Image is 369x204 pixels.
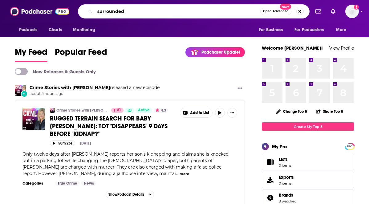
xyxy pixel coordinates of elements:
img: Crime Stories with Nancy Grace [15,85,26,96]
a: 81 [111,108,124,113]
img: User Profile [345,5,359,18]
span: Exports [264,176,276,184]
img: RUGGED TERRAIN SEARCH FOR BABY EMMANUEL: TOT "DISAPPEARS" 9 DAYS BEFORE "KIDNAP?" [22,108,45,130]
span: For Podcasters [294,26,324,34]
button: Open AdvancedNew [260,8,291,15]
a: Show notifications dropdown [328,6,338,17]
a: My Feed [15,47,47,62]
span: 81 [117,107,121,113]
button: Change Top 8 [273,108,311,115]
button: open menu [69,24,103,36]
span: Exports [279,174,294,180]
a: New Releases & Guests Only [15,68,96,75]
span: 0 items [279,163,291,168]
span: Lists [264,158,276,166]
button: 4.3 [154,108,168,113]
input: Search podcasts, credits, & more... [95,6,260,16]
p: Podchaser Update! [201,50,240,55]
span: Brands [279,192,293,198]
span: Monitoring [73,26,95,34]
a: Brands [264,194,276,202]
span: ... [176,171,179,176]
a: View Profile [329,45,354,51]
button: Share Top 8 [316,105,343,117]
a: News [81,181,96,186]
a: Crime Stories with [PERSON_NAME] [56,108,107,113]
svg: Add a profile image [354,5,359,10]
a: Lists [262,154,354,170]
img: Podchaser - Follow, Share and Rate Podcasts [10,6,69,17]
button: Show More Button [180,108,212,117]
span: RUGGED TERRAIN SEARCH FOR BABY [PERSON_NAME]: TOT "DISAPPEARS" 9 DAYS BEFORE "KIDNAP?" [50,115,168,138]
span: Show Podcast Details [108,192,144,197]
a: 8 watched [279,199,296,203]
button: 50m 25s [50,140,75,146]
span: about 5 hours ago [30,91,160,96]
div: Search podcasts, credits, & more... [78,4,310,18]
div: New Episode [21,90,28,97]
a: Create My Top 8 [262,122,354,131]
span: Only twelve days after [PERSON_NAME] reports her son's kidnapping and claims she is knocked out i... [22,151,229,176]
a: Popular Feed [55,47,107,62]
span: Active [138,107,150,113]
button: open menu [254,24,291,36]
button: Show profile menu [345,5,359,18]
span: My Feed [15,47,47,61]
div: [DATE] [80,141,91,145]
h3: Categories [22,181,50,186]
span: Podcasts [19,26,37,34]
span: Logged in as jprice115 [345,5,359,18]
span: Popular Feed [55,47,107,61]
button: open menu [15,24,45,36]
h3: released a new episode [30,85,160,91]
button: open menu [332,24,354,36]
a: Exports [262,172,354,188]
button: open menu [290,24,333,36]
span: Add to List [190,111,209,115]
button: Show More Button [227,108,237,118]
span: Charts [49,26,62,34]
span: More [336,26,347,34]
a: Crime Stories with Nancy Grace [30,85,110,90]
a: Charts [45,24,66,36]
a: Welcome [PERSON_NAME]! [262,45,323,51]
a: Brands [279,192,296,198]
button: more [180,171,189,177]
button: Show More Button [235,85,245,92]
img: Crime Stories with Nancy Grace [50,108,55,113]
button: ShowPodcast Details [106,191,154,198]
span: Lists [279,157,288,162]
a: RUGGED TERRAIN SEARCH FOR BABY [PERSON_NAME]: TOT "DISAPPEARS" 9 DAYS BEFORE "KIDNAP?" [50,115,176,138]
span: Open Advanced [263,10,289,13]
span: For Business [259,26,283,34]
a: Show notifications dropdown [313,6,323,17]
a: PRO [346,144,353,149]
a: Active [136,108,152,113]
div: My Pro [272,144,287,149]
span: New [280,4,291,10]
span: Lists [279,157,291,162]
span: 0 items [279,181,294,186]
a: True Crime [55,181,80,186]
